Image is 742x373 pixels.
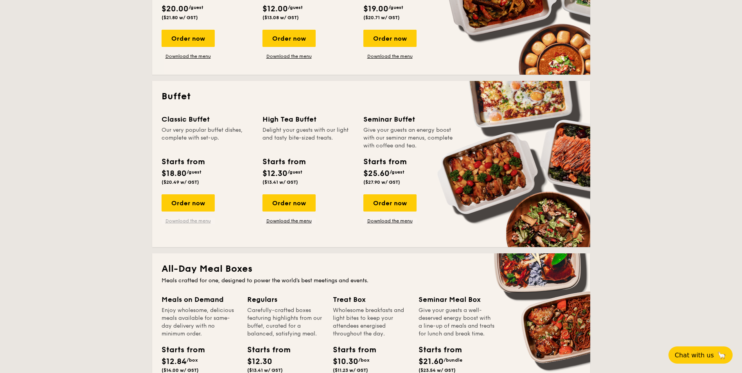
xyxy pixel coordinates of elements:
span: ($27.90 w/ GST) [363,179,400,185]
span: $18.80 [162,169,187,178]
div: Starts from [162,156,204,168]
div: Seminar Buffet [363,114,455,125]
div: Starts from [363,156,406,168]
span: $12.84 [162,357,187,366]
div: Starts from [162,344,197,356]
span: $12.00 [262,4,288,14]
div: Starts from [419,344,454,356]
div: Starts from [333,344,368,356]
button: Chat with us🦙 [668,346,733,364]
span: $10.30 [333,357,358,366]
span: $12.30 [262,169,287,178]
div: Starts from [247,344,282,356]
div: Classic Buffet [162,114,253,125]
div: Seminar Meal Box [419,294,495,305]
div: Our very popular buffet dishes, complete with set-up. [162,126,253,150]
div: Give your guests an energy boost with our seminar menus, complete with coffee and tea. [363,126,455,150]
span: Chat with us [675,351,714,359]
span: $12.30 [247,357,272,366]
span: ($20.71 w/ GST) [363,15,400,20]
div: Regulars [247,294,323,305]
span: /guest [288,5,303,10]
div: Treat Box [333,294,409,305]
h2: Buffet [162,90,581,103]
a: Download the menu [363,218,417,224]
span: 🦙 [717,351,726,360]
h2: All-Day Meal Boxes [162,263,581,275]
span: ($13.41 w/ GST) [247,368,283,373]
a: Download the menu [162,218,215,224]
div: Carefully-crafted boxes featuring highlights from our buffet, curated for a balanced, satisfying ... [247,307,323,338]
span: ($11.23 w/ GST) [333,368,368,373]
span: ($13.08 w/ GST) [262,15,299,20]
span: $25.60 [363,169,390,178]
span: ($21.80 w/ GST) [162,15,198,20]
div: Order now [262,30,316,47]
div: Wholesome breakfasts and light bites to keep your attendees energised throughout the day. [333,307,409,338]
div: Order now [363,194,417,212]
span: $20.00 [162,4,189,14]
div: Order now [262,194,316,212]
a: Download the menu [262,218,316,224]
span: /guest [287,169,302,175]
span: ($14.00 w/ GST) [162,368,199,373]
span: /guest [187,169,201,175]
a: Download the menu [162,53,215,59]
a: Download the menu [363,53,417,59]
div: Meals on Demand [162,294,238,305]
span: /guest [388,5,403,10]
a: Download the menu [262,53,316,59]
span: $21.60 [419,357,444,366]
span: ($20.49 w/ GST) [162,179,199,185]
span: /guest [390,169,404,175]
span: /box [358,357,370,363]
div: Delight your guests with our light and tasty bite-sized treats. [262,126,354,150]
div: Order now [363,30,417,47]
div: Order now [162,30,215,47]
span: ($23.54 w/ GST) [419,368,456,373]
span: /box [187,357,198,363]
span: $19.00 [363,4,388,14]
div: Give your guests a well-deserved energy boost with a line-up of meals and treats for lunch and br... [419,307,495,338]
div: High Tea Buffet [262,114,354,125]
span: /guest [189,5,203,10]
div: Starts from [262,156,305,168]
span: /bundle [444,357,462,363]
div: Meals crafted for one, designed to power the world's best meetings and events. [162,277,581,285]
div: Enjoy wholesome, delicious meals available for same-day delivery with no minimum order. [162,307,238,338]
div: Order now [162,194,215,212]
span: ($13.41 w/ GST) [262,179,298,185]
